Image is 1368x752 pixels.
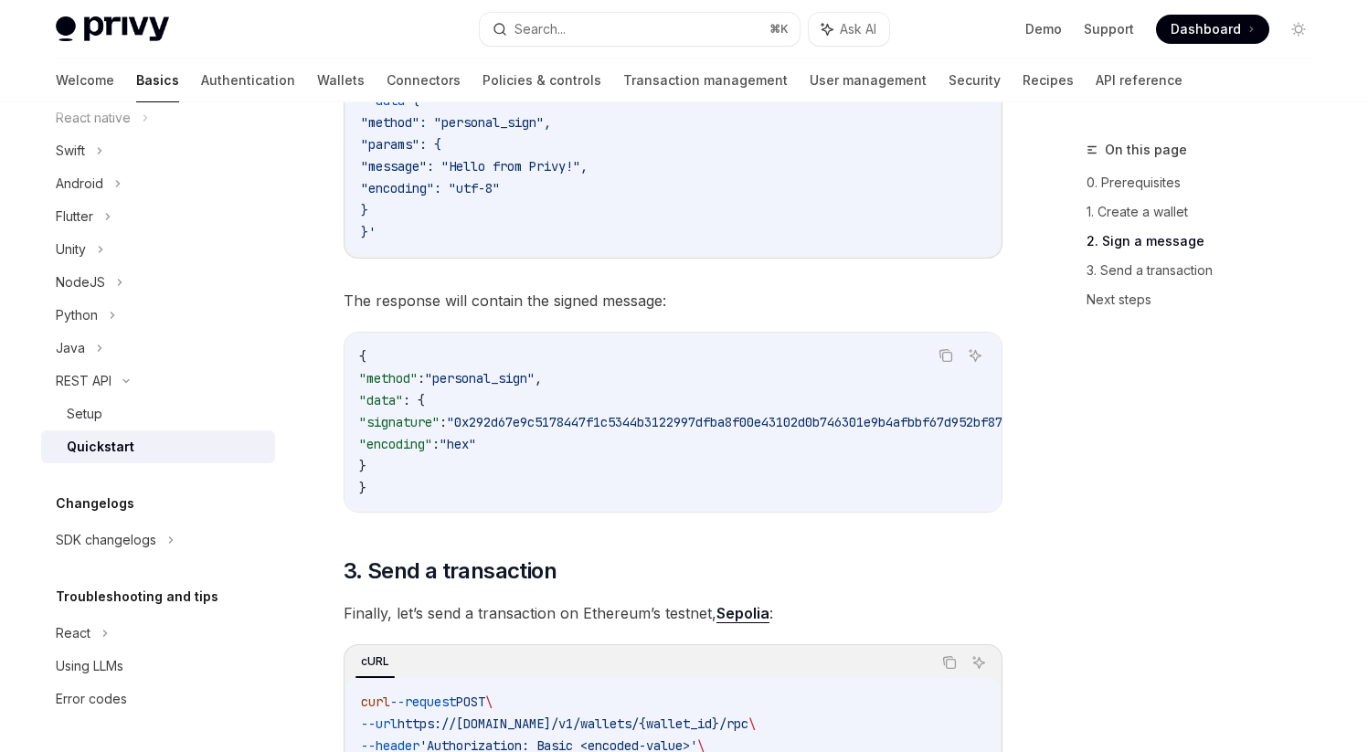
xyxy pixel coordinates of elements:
button: Ask AI [963,344,987,367]
span: } [359,480,366,496]
a: User management [810,58,927,102]
button: Copy the contents from the code block [934,344,958,367]
div: Python [56,304,98,326]
a: Error codes [41,683,275,715]
a: Security [949,58,1001,102]
div: REST API [56,370,111,392]
a: 1. Create a wallet [1087,197,1328,227]
button: Toggle dark mode [1284,15,1313,44]
span: curl [361,694,390,710]
span: } [361,202,368,218]
button: Copy the contents from the code block [938,651,961,674]
span: 3. Send a transaction [344,556,557,586]
a: Authentication [201,58,295,102]
span: "encoding" [359,436,432,452]
span: --url [361,715,398,732]
button: Search...⌘K [480,13,800,46]
span: "method": "personal_sign", [361,114,551,131]
span: : [418,370,425,387]
a: API reference [1096,58,1182,102]
span: : [432,436,440,452]
span: \ [485,694,493,710]
span: On this page [1105,139,1187,161]
a: Using LLMs [41,650,275,683]
span: : [440,414,447,430]
h5: Changelogs [56,493,134,514]
div: Swift [56,140,85,162]
span: { [359,348,366,365]
div: Unity [56,238,86,260]
div: React [56,622,90,644]
div: Java [56,337,85,359]
div: Using LLMs [56,655,123,677]
span: } [359,458,366,474]
h5: Troubleshooting and tips [56,586,218,608]
div: Search... [514,18,566,40]
div: Error codes [56,688,127,710]
span: "personal_sign" [425,370,535,387]
a: Next steps [1087,285,1328,314]
a: 2. Sign a message [1087,227,1328,256]
span: \ [748,715,756,732]
a: 0. Prerequisites [1087,168,1328,197]
a: Support [1084,20,1134,38]
button: Ask AI [809,13,889,46]
span: POST [456,694,485,710]
a: Basics [136,58,179,102]
div: Setup [67,403,102,425]
img: light logo [56,16,169,42]
span: Finally, let’s send a transaction on Ethereum’s testnet, : [344,600,1002,626]
div: SDK changelogs [56,529,156,551]
span: "data" [359,392,403,408]
a: Quickstart [41,430,275,463]
a: Welcome [56,58,114,102]
span: }' [361,224,376,240]
span: "message": "Hello from Privy!", [361,158,588,175]
span: : { [403,392,425,408]
span: , [535,370,542,387]
span: "params": { [361,136,441,153]
a: Connectors [387,58,461,102]
span: ⌘ K [769,22,789,37]
a: Policies & controls [483,58,601,102]
span: https://[DOMAIN_NAME]/v1/wallets/{wallet_id}/rpc [398,715,748,732]
span: "encoding": "utf-8" [361,180,500,196]
div: Flutter [56,206,93,228]
button: Ask AI [967,651,991,674]
div: cURL [355,651,395,673]
span: --request [390,694,456,710]
a: 3. Send a transaction [1087,256,1328,285]
span: "method" [359,370,418,387]
a: Dashboard [1156,15,1269,44]
span: "hex" [440,436,476,452]
span: Ask AI [840,20,876,38]
div: Quickstart [67,436,134,458]
span: The response will contain the signed message: [344,288,1002,313]
a: Recipes [1023,58,1074,102]
a: Demo [1025,20,1062,38]
span: "signature" [359,414,440,430]
a: Transaction management [623,58,788,102]
a: Sepolia [716,604,769,623]
span: Dashboard [1171,20,1241,38]
a: Setup [41,397,275,430]
div: Android [56,173,103,195]
div: NodeJS [56,271,105,293]
a: Wallets [317,58,365,102]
